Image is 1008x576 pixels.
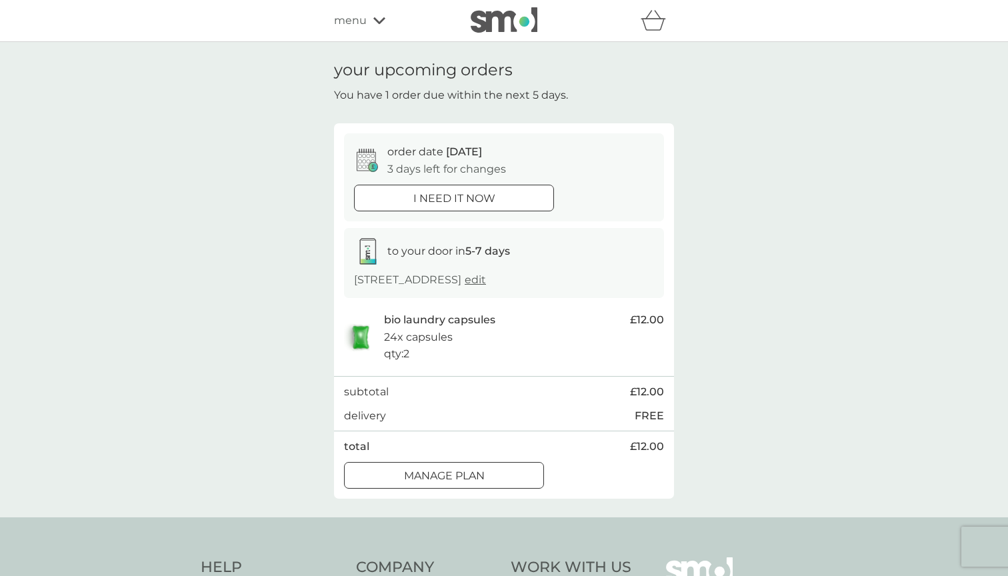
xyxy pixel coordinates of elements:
span: £12.00 [630,438,664,455]
span: £12.00 [630,383,664,401]
p: qty : 2 [384,345,409,363]
img: smol [471,7,537,33]
span: [DATE] [446,145,482,158]
span: to your door in [387,245,510,257]
button: i need it now [354,185,554,211]
p: [STREET_ADDRESS] [354,271,486,289]
span: menu [334,12,367,29]
span: £12.00 [630,311,664,329]
p: FREE [635,407,664,425]
p: delivery [344,407,386,425]
p: bio laundry capsules [384,311,495,329]
p: subtotal [344,383,389,401]
p: order date [387,143,482,161]
strong: 5-7 days [465,245,510,257]
p: You have 1 order due within the next 5 days. [334,87,568,104]
h1: your upcoming orders [334,61,513,80]
p: total [344,438,369,455]
a: edit [465,273,486,286]
button: Manage plan [344,462,544,489]
div: basket [641,7,674,34]
p: Manage plan [404,467,485,485]
p: i need it now [413,190,495,207]
p: 3 days left for changes [387,161,506,178]
p: 24x capsules [384,329,453,346]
